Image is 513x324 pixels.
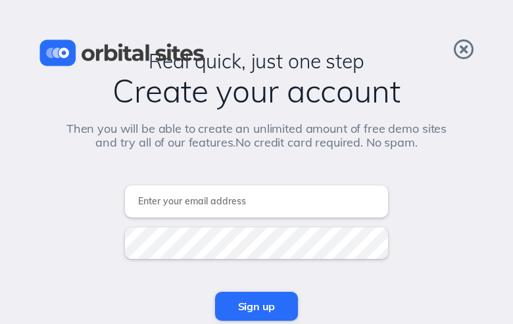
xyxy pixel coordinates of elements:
p: Real quick, just one step [13,50,500,73]
img: Orbital Sites Logo [39,39,205,66]
span: No credit card required. No spam. [235,136,417,150]
input: Enter your email address [125,185,388,217]
h5: Then you will be able to create an unlimited amount of free demo sites and try all of our features. [56,122,457,149]
h2: Create your account [13,73,500,109]
input: Sign up [215,292,299,321]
